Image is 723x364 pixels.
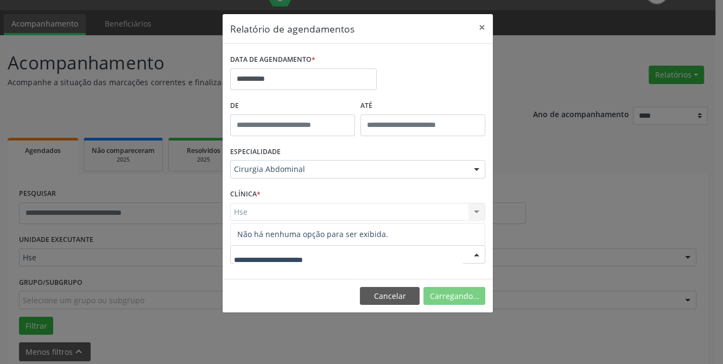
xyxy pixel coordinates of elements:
[230,144,281,161] label: ESPECIALIDADE
[234,164,463,175] span: Cirurgia Abdominal
[360,287,420,305] button: Cancelar
[360,98,485,114] label: ATÉ
[423,287,485,305] button: Carregando...
[230,98,355,114] label: De
[230,22,354,36] h5: Relatório de agendamentos
[471,14,493,41] button: Close
[230,186,261,203] label: CLÍNICA
[231,223,485,245] span: Não há nenhuma opção para ser exibida.
[230,52,315,68] label: DATA DE AGENDAMENTO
